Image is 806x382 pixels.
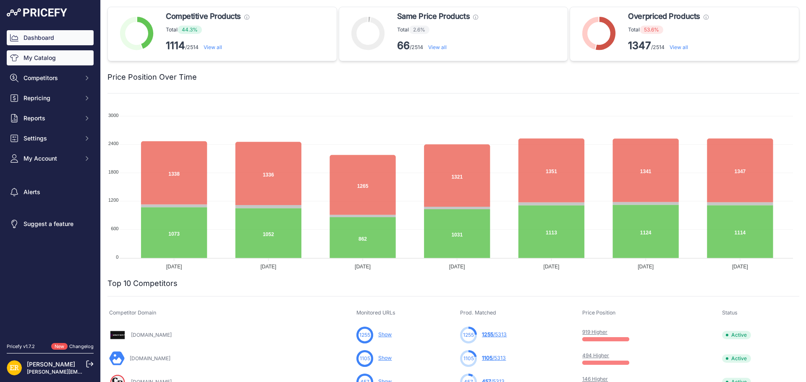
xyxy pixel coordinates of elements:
[482,355,506,361] a: 1105/5313
[108,113,118,118] tspan: 3000
[356,309,395,316] span: Monitored URLs
[722,354,751,363] span: Active
[109,309,156,316] span: Competitor Domain
[397,26,478,34] p: Total
[359,331,370,339] span: 1255
[27,361,75,368] a: [PERSON_NAME]
[544,264,560,270] tspan: [DATE]
[166,39,185,52] strong: 1114
[378,331,392,338] a: Show
[7,50,94,65] a: My Catalog
[116,255,118,260] tspan: 0
[409,26,429,34] span: 2.6%
[24,94,79,102] span: Repricing
[7,216,94,231] a: Suggest a feature
[628,39,708,52] p: /2514
[131,332,172,338] a: [DOMAIN_NAME]
[7,343,35,350] div: Pricefy v1.7.2
[24,74,79,82] span: Competitors
[638,264,654,270] tspan: [DATE]
[7,185,94,200] a: Alerts
[722,309,738,316] span: Status
[69,343,94,349] a: Changelog
[166,264,182,270] tspan: [DATE]
[111,226,118,231] tspan: 600
[397,39,410,52] strong: 66
[7,151,94,166] button: My Account
[482,331,507,338] a: 1255/5313
[7,131,94,146] button: Settings
[449,264,465,270] tspan: [DATE]
[130,355,170,361] a: [DOMAIN_NAME]
[7,70,94,86] button: Competitors
[108,141,118,146] tspan: 2400
[463,355,474,362] span: 1105
[640,26,663,34] span: 53.6%
[166,10,241,22] span: Competitive Products
[582,352,609,359] a: 494 Higher
[260,264,276,270] tspan: [DATE]
[628,39,651,52] strong: 1347
[166,26,249,34] p: Total
[397,10,470,22] span: Same Price Products
[628,26,708,34] p: Total
[463,331,474,339] span: 1255
[178,26,202,34] span: 44.3%
[7,30,94,45] a: Dashboard
[108,197,118,203] tspan: 1200
[482,331,493,338] span: 1255
[732,264,748,270] tspan: [DATE]
[670,44,688,50] a: View all
[166,39,249,52] p: /2514
[51,343,68,350] span: New
[722,331,751,339] span: Active
[378,355,392,361] a: Show
[428,44,447,50] a: View all
[24,134,79,143] span: Settings
[482,355,492,361] span: 1105
[355,264,371,270] tspan: [DATE]
[460,309,496,316] span: Prod. Matched
[27,369,156,375] a: [PERSON_NAME][EMAIL_ADDRESS][DOMAIN_NAME]
[7,30,94,333] nav: Sidebar
[582,329,607,335] a: 919 Higher
[107,278,178,289] h2: Top 10 Competitors
[7,111,94,126] button: Reports
[24,114,79,122] span: Reports
[397,39,478,52] p: /2514
[582,376,608,382] a: 146 Higher
[204,44,222,50] a: View all
[360,355,370,362] span: 1105
[7,8,67,17] img: Pricefy Logo
[24,154,79,163] span: My Account
[7,91,94,106] button: Repricing
[107,71,197,83] h2: Price Position Over Time
[108,169,118,174] tspan: 1800
[582,309,615,316] span: Price Position
[628,10,700,22] span: Overpriced Products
